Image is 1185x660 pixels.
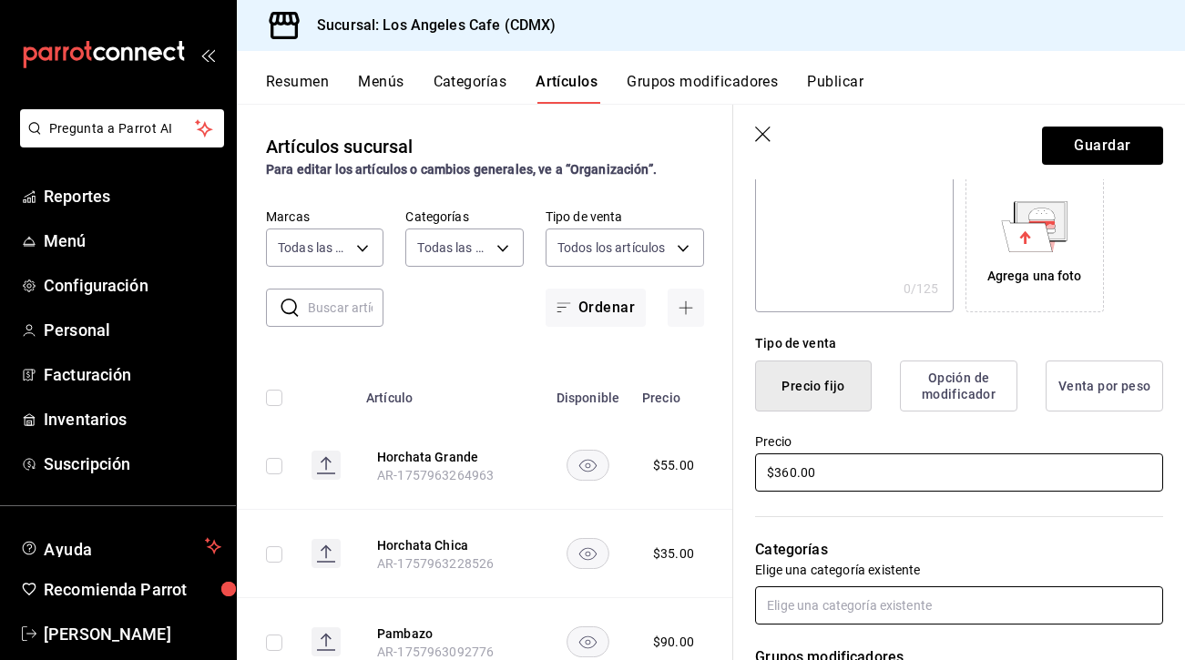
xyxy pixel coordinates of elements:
span: Inventarios [44,407,221,432]
span: Todos los artículos [557,239,666,257]
button: Opción de modificador [900,360,1017,411]
button: Venta por peso [1046,360,1163,411]
span: Todas las marcas, Sin marca [278,239,350,257]
span: Configuración [44,273,221,298]
button: Artículos [536,73,598,104]
label: Marcas [266,210,383,223]
span: Pregunta a Parrot AI [49,119,196,138]
div: $ 35.00 [653,544,694,563]
span: Facturación [44,362,221,387]
div: Artículos sucursal [266,133,413,160]
div: 0 /125 [904,279,939,298]
div: Agrega una foto [987,267,1082,286]
th: Disponible [545,363,631,421]
span: Reportes [44,184,221,208]
div: Tipo de venta [755,334,1163,353]
span: Ayuda [44,535,198,557]
button: edit-product-location [377,448,523,466]
label: Categorías [405,210,523,223]
h3: Sucursal: Los Angeles Cafe (CDMX) [302,15,556,36]
span: AR-1757963264963 [377,468,494,482]
button: edit-product-location [377,536,523,554]
button: Resumen [266,73,329,104]
button: Grupos modificadores [627,73,778,104]
span: AR-1757963228526 [377,556,494,571]
p: Categorías [755,539,1163,561]
button: Categorías [434,73,507,104]
span: Todas las categorías, Sin categoría [417,239,489,257]
p: Elige una categoría existente [755,561,1163,579]
span: [PERSON_NAME] [44,622,221,646]
span: AR-1757963092776 [377,645,494,659]
input: Elige una categoría existente [755,586,1163,624]
th: Artículo [355,363,545,421]
div: navigation tabs [266,73,1185,104]
input: $0.00 [755,453,1163,492]
div: $ 55.00 [653,456,694,474]
div: Agrega una foto [970,178,1099,308]
div: $ 90.00 [653,633,694,651]
button: availability-product [567,538,609,569]
span: Recomienda Parrot [44,577,221,602]
span: Personal [44,318,221,342]
a: Pregunta a Parrot AI [13,132,224,151]
button: Publicar [807,73,863,104]
strong: Para editar los artículos o cambios generales, ve a “Organización”. [266,162,657,177]
label: Precio [755,435,1163,448]
button: Pregunta a Parrot AI [20,109,224,147]
th: Precio [631,363,723,421]
button: availability-product [567,626,609,657]
button: Guardar [1042,127,1163,165]
button: availability-product [567,450,609,481]
button: open_drawer_menu [200,47,215,62]
span: Menú [44,228,221,253]
label: Tipo de venta [546,210,704,223]
button: edit-product-location [377,624,523,643]
span: Suscripción [44,452,221,476]
input: Buscar artículo [308,289,383,326]
button: Menús [358,73,404,104]
button: Precio fijo [755,360,872,411]
button: Ordenar [546,289,646,327]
